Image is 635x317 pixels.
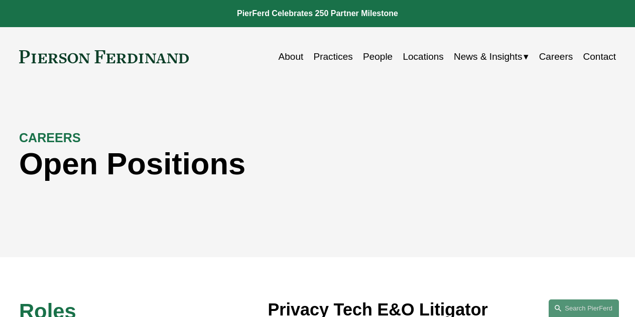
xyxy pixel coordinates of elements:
[583,47,616,66] a: Contact
[454,47,529,66] a: folder dropdown
[363,47,393,66] a: People
[19,146,467,181] h1: Open Positions
[279,47,304,66] a: About
[403,47,443,66] a: Locations
[539,47,573,66] a: Careers
[19,131,81,145] strong: CAREERS
[549,299,619,317] a: Search this site
[314,47,353,66] a: Practices
[454,48,522,65] span: News & Insights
